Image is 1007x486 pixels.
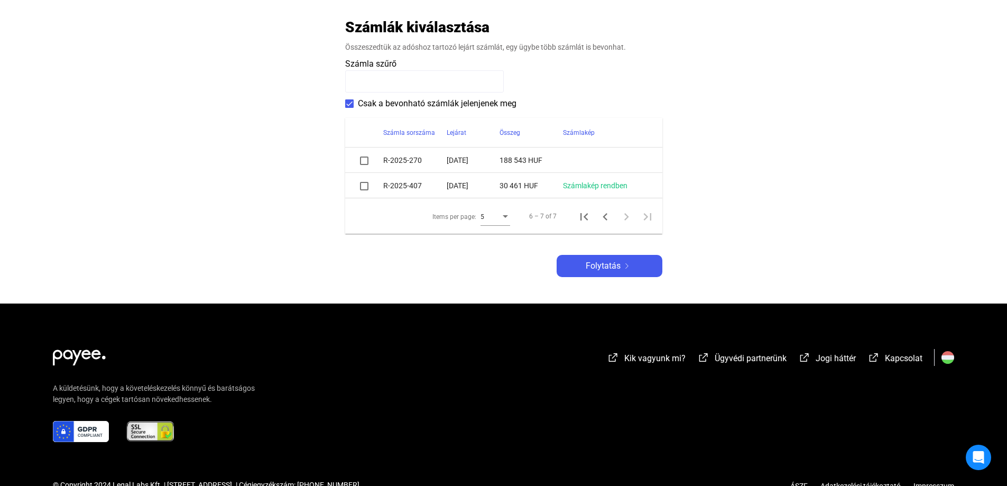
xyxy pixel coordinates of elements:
[616,206,637,227] button: Next page
[53,344,106,365] img: white-payee-white-dot.svg
[447,148,500,173] td: [DATE]
[941,351,954,364] img: HU.svg
[697,352,710,363] img: external-link-white
[595,206,616,227] button: Previous page
[53,421,109,442] img: gdpr
[885,353,922,363] span: Kapcsolat
[867,355,922,365] a: external-link-whiteKapcsolat
[432,210,476,223] div: Items per page:
[500,126,520,139] div: Összeg
[447,126,500,139] div: Lejárat
[500,126,563,139] div: Összeg
[358,97,516,110] span: Csak a bevonható számlák jelenjenek meg
[624,353,686,363] span: Kik vagyunk mi?
[529,210,557,223] div: 6 – 7 of 7
[586,260,621,272] span: Folytatás
[383,148,447,173] td: R-2025-270
[574,206,595,227] button: First page
[607,355,686,365] a: external-link-whiteKik vagyunk mi?
[563,126,650,139] div: Számlakép
[383,126,435,139] div: Számla sorszáma
[798,355,856,365] a: external-link-whiteJogi háttér
[798,352,811,363] img: external-link-white
[557,255,662,277] button: Folytatásarrow-right-white
[563,181,627,190] a: Számlakép rendben
[447,126,466,139] div: Lejárat
[345,18,489,36] h2: Számlák kiválasztása
[345,42,662,52] div: Összeszedtük az adóshoz tartozó lejárt számlát, egy ügybe több számlát is bevonhat.
[126,421,175,442] img: ssl
[345,59,396,69] span: Számla szűrő
[966,445,991,470] div: Open Intercom Messenger
[715,353,787,363] span: Ügyvédi partnerünk
[607,352,620,363] img: external-link-white
[697,355,787,365] a: external-link-whiteÜgyvédi partnerünk
[383,126,447,139] div: Számla sorszáma
[621,263,633,269] img: arrow-right-white
[383,173,447,198] td: R-2025-407
[637,206,658,227] button: Last page
[500,173,563,198] td: 30 461 HUF
[867,352,880,363] img: external-link-white
[563,126,595,139] div: Számlakép
[447,173,500,198] td: [DATE]
[816,353,856,363] span: Jogi háttér
[481,213,484,221] span: 5
[500,148,563,173] td: 188 543 HUF
[481,210,510,223] mat-select: Items per page:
